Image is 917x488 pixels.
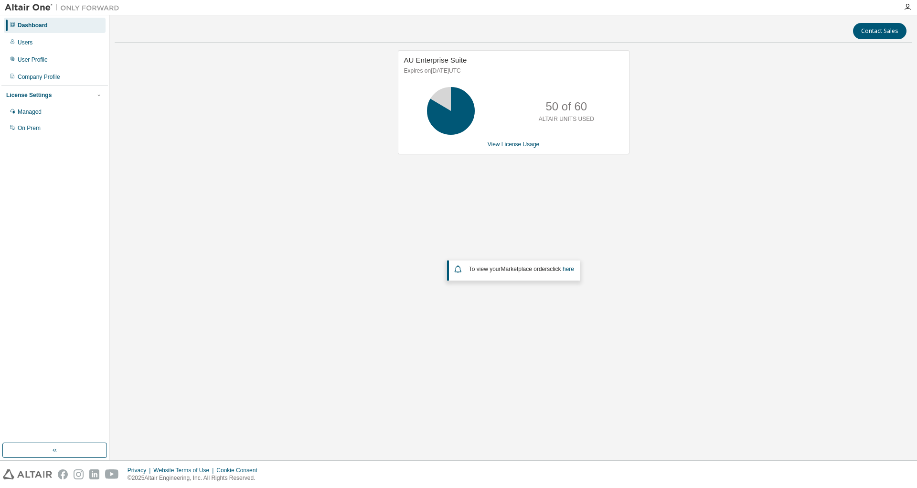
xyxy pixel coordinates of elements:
div: On Prem [18,124,41,132]
div: Managed [18,108,42,116]
a: View License Usage [488,141,540,148]
span: To view your click [469,266,574,272]
img: instagram.svg [74,469,84,479]
a: here [563,266,574,272]
img: linkedin.svg [89,469,99,479]
img: facebook.svg [58,469,68,479]
div: User Profile [18,56,48,64]
div: Privacy [128,466,153,474]
div: Cookie Consent [216,466,263,474]
img: youtube.svg [105,469,119,479]
p: 50 of 60 [545,98,587,115]
p: Expires on [DATE] UTC [404,67,621,75]
span: AU Enterprise Suite [404,56,467,64]
p: ALTAIR UNITS USED [539,115,594,123]
img: Altair One [5,3,124,12]
p: © 2025 Altair Engineering, Inc. All Rights Reserved. [128,474,263,482]
img: altair_logo.svg [3,469,52,479]
div: Company Profile [18,73,60,81]
div: Users [18,39,32,46]
em: Marketplace orders [501,266,550,272]
div: Dashboard [18,22,48,29]
div: Website Terms of Use [153,466,216,474]
button: Contact Sales [853,23,906,39]
div: License Settings [6,91,52,99]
